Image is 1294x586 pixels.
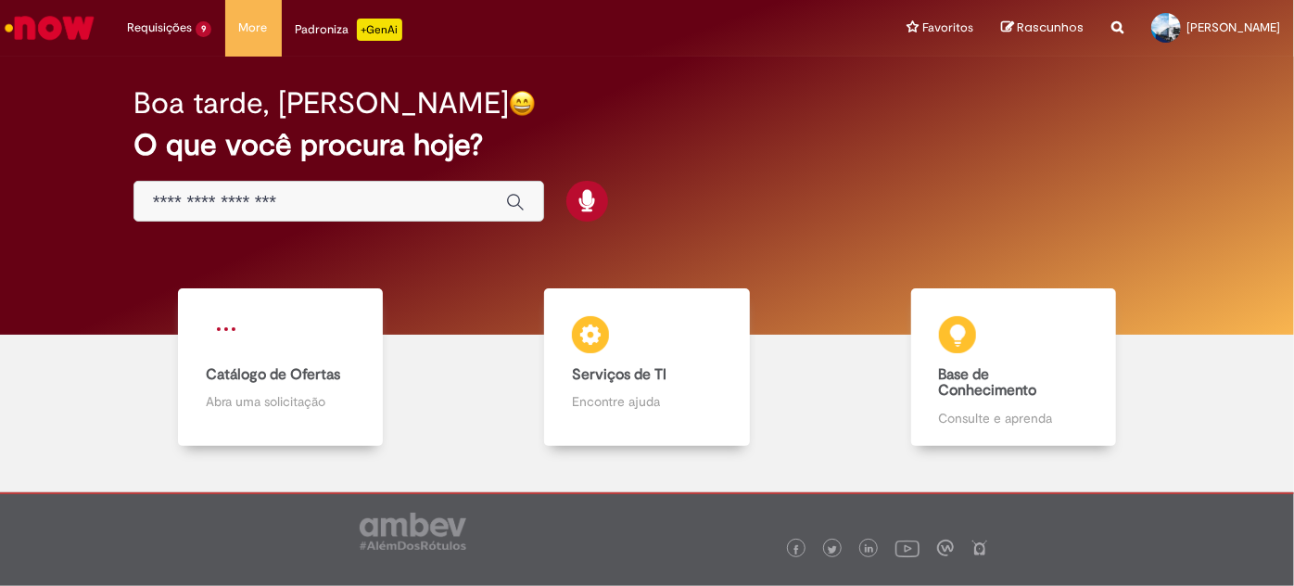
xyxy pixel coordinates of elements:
[2,9,97,46] img: ServiceNow
[939,365,1037,401] b: Base de Conhecimento
[206,392,355,411] p: Abra uma solicitação
[572,392,721,411] p: Encontre ajuda
[1186,19,1280,35] span: [PERSON_NAME]
[939,409,1088,427] p: Consulte e aprenda
[1001,19,1084,37] a: Rascunhos
[895,536,920,560] img: logo_footer_youtube.png
[296,19,402,41] div: Padroniza
[865,544,874,555] img: logo_footer_linkedin.png
[1017,19,1084,36] span: Rascunhos
[792,545,801,554] img: logo_footer_facebook.png
[206,365,340,384] b: Catálogo de Ofertas
[971,540,988,556] img: logo_footer_naosei.png
[133,87,509,120] h2: Boa tarde, [PERSON_NAME]
[828,545,837,554] img: logo_footer_twitter.png
[572,365,666,384] b: Serviços de TI
[831,288,1197,446] a: Base de Conhecimento Consulte e aprenda
[937,540,954,556] img: logo_footer_workplace.png
[133,129,1161,161] h2: O que você procura hoje?
[97,288,463,446] a: Catálogo de Ofertas Abra uma solicitação
[127,19,192,37] span: Requisições
[463,288,830,446] a: Serviços de TI Encontre ajuda
[509,90,536,117] img: happy-face.png
[360,513,466,550] img: logo_footer_ambev_rotulo_gray.png
[239,19,268,37] span: More
[922,19,973,37] span: Favoritos
[357,19,402,41] p: +GenAi
[196,21,211,37] span: 9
